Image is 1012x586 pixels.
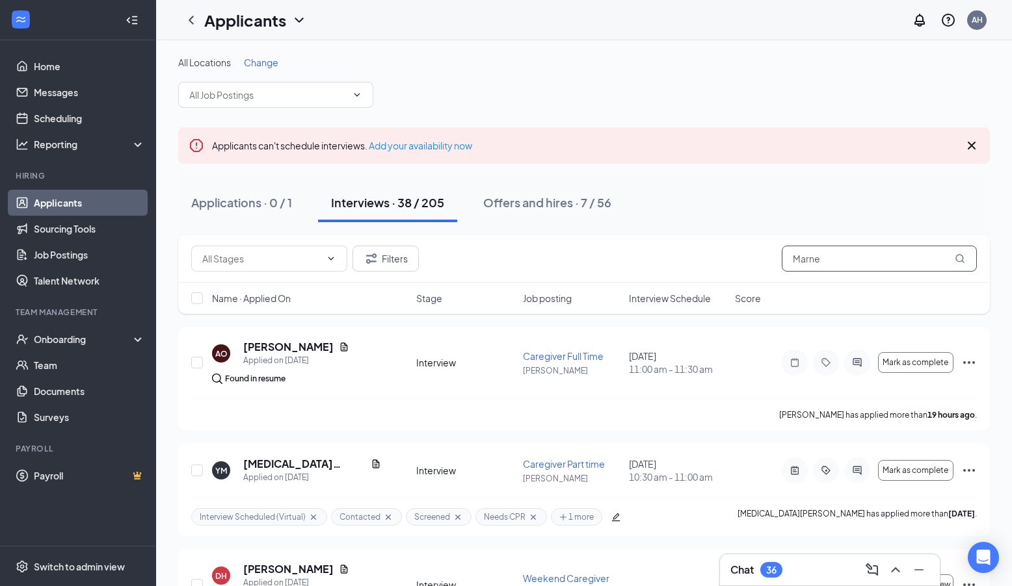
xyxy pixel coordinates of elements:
[34,333,134,346] div: Onboarding
[964,138,979,153] svg: Cross
[782,246,977,272] input: Search in interviews
[416,292,442,305] span: Stage
[331,194,444,210] div: Interviews · 38 / 205
[787,357,803,368] svg: Note
[911,562,927,578] svg: Minimize
[629,292,711,305] span: Interview Schedule
[202,251,321,266] input: All Stages
[16,170,142,181] div: Hiring
[16,560,29,573] svg: Settings
[961,355,977,370] svg: Ellipses
[864,562,880,578] svg: ComposeMessage
[629,350,727,376] div: [DATE]
[878,460,953,481] button: Mark as complete
[34,190,145,216] a: Applicants
[183,12,199,28] svg: ChevronLeft
[559,512,594,522] span: 1 more
[369,140,472,151] a: Add your availability now
[339,342,349,352] svg: Document
[483,194,611,210] div: Offers and hires · 7 / 56
[818,357,834,368] svg: Tag
[948,509,975,518] b: [DATE]
[200,511,306,522] span: Interview Scheduled (Virtual)
[528,512,539,522] svg: Cross
[912,12,927,28] svg: Notifications
[523,572,609,584] span: Weekend Caregiver
[243,354,349,367] div: Applied on [DATE]
[16,443,142,454] div: Payroll
[308,512,319,522] svg: Cross
[353,246,419,272] button: Filter Filters
[339,564,349,574] svg: Document
[215,348,228,359] div: AO
[383,512,393,522] svg: Cross
[215,465,227,476] div: YM
[730,563,754,577] h3: Chat
[16,333,29,346] svg: UserCheck
[787,465,803,476] svg: ActiveNote
[178,57,231,68] span: All Locations
[416,464,514,477] div: Interview
[243,340,334,354] h5: [PERSON_NAME]
[371,459,381,469] svg: Document
[34,463,145,489] a: PayrollCrown
[34,138,146,151] div: Reporting
[34,53,145,79] a: Home
[291,12,307,28] svg: ChevronDown
[16,138,29,151] svg: Analysis
[243,562,334,576] h5: [PERSON_NAME]
[340,511,380,522] span: Contacted
[34,352,145,378] a: Team
[818,465,834,476] svg: ActiveTag
[453,512,463,522] svg: Cross
[34,216,145,242] a: Sourcing Tools
[225,372,286,385] div: Found in resume
[968,542,999,573] div: Open Intercom Messenger
[34,268,145,294] a: Talent Network
[243,457,366,471] h5: [MEDICAL_DATA][PERSON_NAME]
[629,457,727,483] div: [DATE]
[888,562,903,578] svg: ChevronUp
[191,194,292,210] div: Applications · 0 / 1
[523,292,572,305] span: Job posting
[212,140,472,151] span: Applicants can't schedule interviews.
[878,352,953,373] button: Mark as complete
[961,463,977,478] svg: Ellipses
[189,88,347,102] input: All Job Postings
[927,410,975,420] b: 19 hours ago
[34,560,125,573] div: Switch to admin view
[766,565,777,576] div: 36
[523,365,621,376] p: [PERSON_NAME]
[862,559,883,580] button: ComposeMessage
[883,466,948,475] span: Mark as complete
[34,242,145,268] a: Job Postings
[34,378,145,404] a: Documents
[523,473,621,484] p: [PERSON_NAME]
[883,358,948,367] span: Mark as complete
[629,470,727,483] span: 10:30 am - 11:00 am
[885,559,906,580] button: ChevronUp
[735,292,761,305] span: Score
[14,13,27,26] svg: WorkstreamLogo
[126,14,139,27] svg: Collapse
[779,409,977,420] p: [PERSON_NAME] has applied more than .
[849,465,865,476] svg: ActiveChat
[189,138,204,153] svg: Error
[326,253,336,264] svg: ChevronDown
[909,559,929,580] button: Minimize
[34,79,145,105] a: Messages
[364,251,379,266] svg: Filter
[738,508,977,526] p: [MEDICAL_DATA][PERSON_NAME] has applied more than .
[940,12,956,28] svg: QuestionInfo
[212,292,291,305] span: Name · Applied On
[204,9,286,31] h1: Applicants
[34,404,145,430] a: Surveys
[611,513,620,522] span: edit
[955,253,965,264] svg: MagnifyingGlass
[212,374,222,384] img: search.bf7aa3482b7795d4f01b.svg
[629,363,727,376] span: 11:00 am - 11:30 am
[243,471,381,484] div: Applied on [DATE]
[414,511,450,522] span: Screened
[416,356,514,369] div: Interview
